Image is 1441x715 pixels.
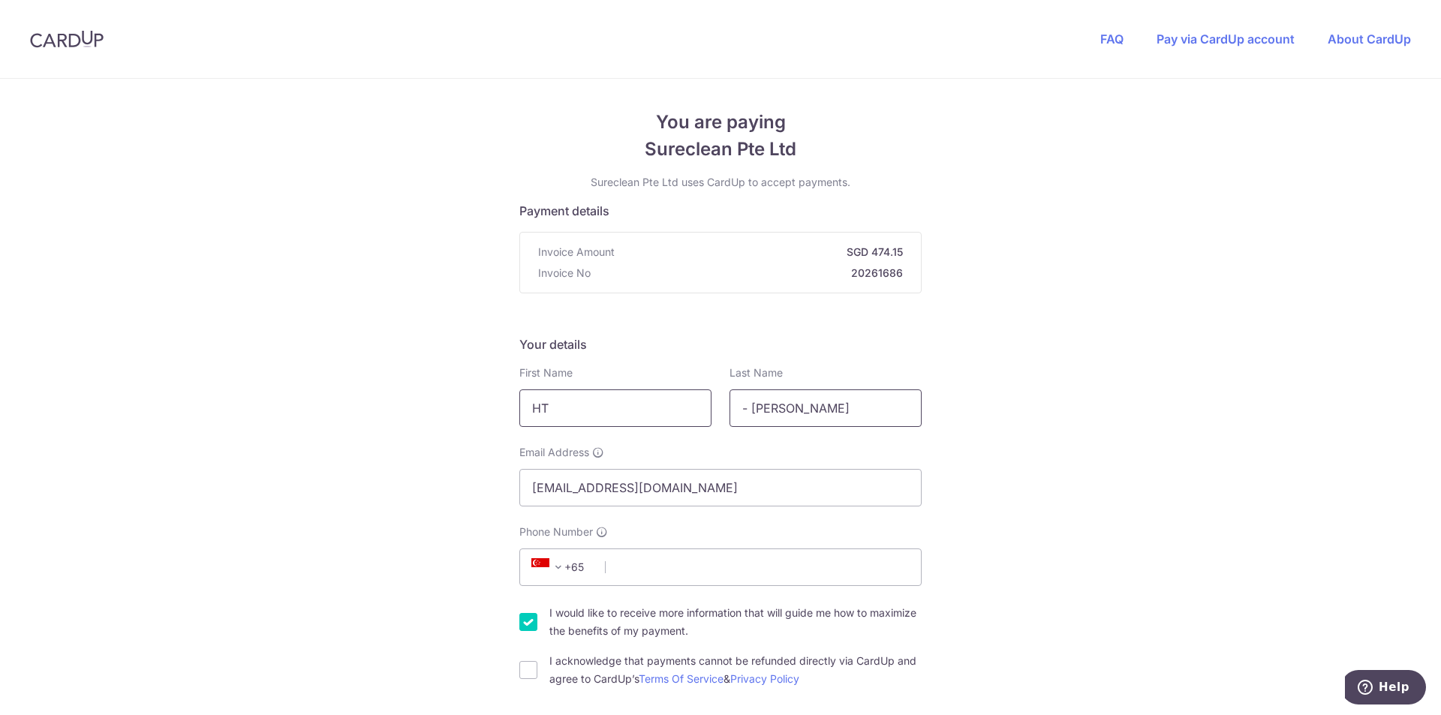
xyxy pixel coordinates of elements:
[639,672,724,685] a: Terms Of Service
[519,202,922,220] h5: Payment details
[519,175,922,190] p: Sureclean Pte Ltd uses CardUp to accept payments.
[1345,670,1426,707] iframe: Opens a widget where you can find more information
[730,672,799,685] a: Privacy Policy
[538,245,615,260] span: Invoice Amount
[519,524,593,539] span: Phone Number
[527,558,594,576] span: +65
[519,109,922,136] span: You are paying
[519,335,922,353] h5: Your details
[730,365,783,380] label: Last Name
[519,469,922,506] input: Email address
[549,604,922,640] label: I would like to receive more information that will guide me how to maximize the benefits of my pa...
[30,30,104,48] img: CardUp
[621,245,903,260] strong: SGD 474.15
[597,266,903,281] strong: 20261686
[538,266,591,281] span: Invoice No
[519,365,573,380] label: First Name
[1100,32,1124,47] a: FAQ
[519,389,711,427] input: First name
[519,445,589,460] span: Email Address
[549,652,922,688] label: I acknowledge that payments cannot be refunded directly via CardUp and agree to CardUp’s &
[730,389,922,427] input: Last name
[1157,32,1295,47] a: Pay via CardUp account
[1328,32,1411,47] a: About CardUp
[531,558,567,576] span: +65
[519,136,922,163] span: Sureclean Pte Ltd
